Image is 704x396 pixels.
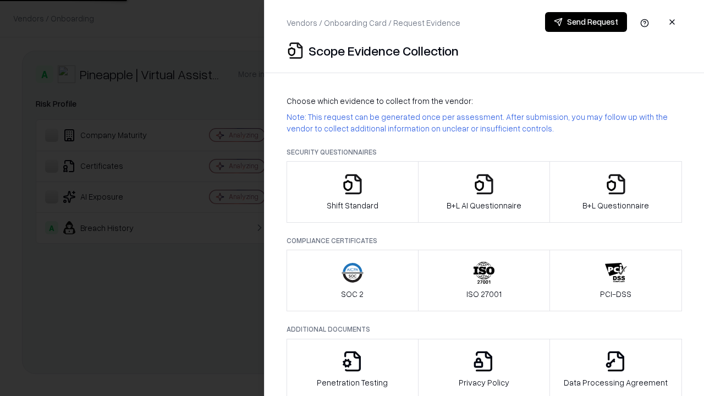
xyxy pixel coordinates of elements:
p: B+L Questionnaire [582,200,649,211]
p: SOC 2 [341,288,364,300]
p: Security Questionnaires [287,147,682,157]
p: Scope Evidence Collection [309,42,459,59]
button: SOC 2 [287,250,419,311]
p: Choose which evidence to collect from the vendor: [287,95,682,107]
button: Send Request [545,12,627,32]
button: PCI-DSS [549,250,682,311]
p: Note: This request can be generated once per assessment. After submission, you may follow up with... [287,111,682,134]
p: Vendors / Onboarding Card / Request Evidence [287,17,460,29]
button: B+L Questionnaire [549,161,682,223]
button: Shift Standard [287,161,419,223]
p: Data Processing Agreement [564,377,668,388]
p: Privacy Policy [459,377,509,388]
p: ISO 27001 [466,288,502,300]
button: B+L AI Questionnaire [418,161,551,223]
p: PCI-DSS [600,288,631,300]
p: Compliance Certificates [287,236,682,245]
p: Additional Documents [287,324,682,334]
button: ISO 27001 [418,250,551,311]
p: Penetration Testing [317,377,388,388]
p: Shift Standard [327,200,378,211]
p: B+L AI Questionnaire [447,200,521,211]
